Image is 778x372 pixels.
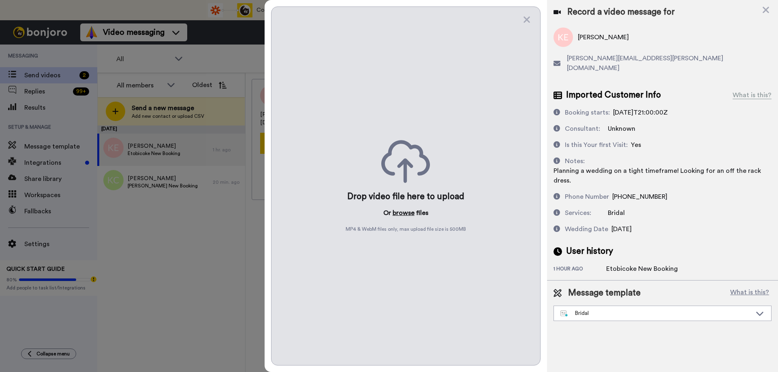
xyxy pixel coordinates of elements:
div: Bridal [560,309,752,317]
div: What is this? [733,90,772,100]
span: [DATE]T21:00:00Z [613,109,668,116]
span: MP4 & WebM files only, max upload file size is 500 MB [346,226,466,232]
span: Bridal [608,210,625,216]
div: 1 hour ago [554,266,606,274]
div: Is this Your first Visit: [565,140,628,150]
span: Yes [631,142,641,148]
span: [PHONE_NUMBER] [612,193,667,200]
button: browse [393,208,415,218]
div: Notes: [565,156,585,166]
span: User history [566,245,613,257]
div: Booking starts: [565,108,610,117]
div: Consultant: [565,124,600,134]
div: Phone Number [565,192,609,202]
img: nextgen-template.svg [560,310,568,317]
div: Wedding Date [565,224,608,234]
span: Planning a wedding on a tight timeframe! Looking for an off the rack dress. [554,168,761,184]
div: Etobicoke New Booking [606,264,678,274]
span: Unknown [608,125,635,132]
span: Imported Customer Info [566,89,661,101]
span: [DATE] [611,226,632,232]
div: Services: [565,208,591,218]
div: Drop video file here to upload [347,191,464,202]
span: Message template [568,287,641,299]
p: Or files [383,208,428,218]
button: What is this? [728,287,772,299]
